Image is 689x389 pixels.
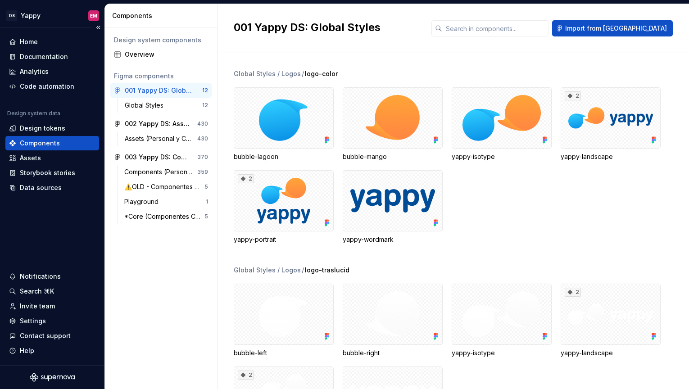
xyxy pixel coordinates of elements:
[112,11,213,20] div: Components
[5,181,99,195] a: Data sources
[30,373,75,382] svg: Supernova Logo
[125,86,192,95] div: 001 Yappy DS: Global Styles
[5,299,99,313] a: Invite team
[121,180,212,194] a: ⚠️OLD - Componentes Archivados (Personal y Comercial)5
[114,36,208,45] div: Design system components
[20,37,38,46] div: Home
[20,139,60,148] div: Components
[302,69,304,78] span: /
[452,348,552,357] div: yappy-isotype
[5,166,99,180] a: Storybook stories
[110,83,212,98] a: 001 Yappy DS: Global Styles12
[452,87,552,161] div: yappy-isotype
[452,152,552,161] div: yappy-isotype
[121,98,212,113] a: Global Styles12
[110,47,212,62] a: Overview
[343,348,443,357] div: bubble-right
[121,194,212,209] a: Playground1
[442,20,548,36] input: Search in components...
[20,168,75,177] div: Storybook stories
[7,110,60,117] div: Design system data
[5,79,99,94] a: Code automation
[204,183,208,190] div: 5
[110,150,212,164] a: 003 Yappy DS: Components370
[20,183,62,192] div: Data sources
[238,371,254,380] div: 2
[6,10,17,21] div: DS
[5,50,99,64] a: Documentation
[238,174,254,183] div: 2
[121,209,212,224] a: *Core (Componentes Compartidos)5
[234,170,334,244] div: 2yappy-portrait
[197,135,208,142] div: 430
[202,102,208,109] div: 12
[5,284,99,299] button: Search ⌘K
[20,287,54,296] div: Search ⌘K
[234,152,334,161] div: bubble-lagoon
[20,317,46,326] div: Settings
[125,134,197,143] div: Assets (Personal y Comercial)
[561,87,661,161] div: 2yappy-landscape
[561,348,661,357] div: yappy-landscape
[5,344,99,358] button: Help
[234,69,301,78] div: Global Styles / Logos
[234,266,301,275] div: Global Styles / Logos
[204,213,208,220] div: 5
[20,272,61,281] div: Notifications
[234,284,334,357] div: bubble-left
[5,151,99,165] a: Assets
[121,131,212,146] a: Assets (Personal y Comercial)430
[124,197,162,206] div: Playground
[5,64,99,79] a: Analytics
[343,235,443,244] div: yappy-wordmark
[21,11,41,20] div: Yappy
[552,20,673,36] button: Import from [GEOGRAPHIC_DATA]
[20,124,65,133] div: Design tokens
[125,153,192,162] div: 003 Yappy DS: Components
[202,87,208,94] div: 12
[124,167,197,176] div: Components (Personal y Comercial)
[114,72,208,81] div: Figma components
[90,12,97,19] div: EM
[20,154,41,163] div: Assets
[234,87,334,161] div: bubble-lagoon
[206,198,208,205] div: 1
[20,302,55,311] div: Invite team
[234,20,421,35] h2: 001 Yappy DS: Global Styles
[302,266,304,275] span: /
[5,136,99,150] a: Components
[110,117,212,131] a: 002 Yappy DS: Assets430
[343,284,443,357] div: bubble-right
[452,284,552,357] div: yappy-isotype
[125,119,192,128] div: 002 Yappy DS: Assets
[20,346,34,355] div: Help
[197,154,208,161] div: 370
[234,348,334,357] div: bubble-left
[124,182,204,191] div: ⚠️OLD - Componentes Archivados (Personal y Comercial)
[197,168,208,176] div: 359
[2,6,103,25] button: DSYappyEM
[305,266,349,275] span: logo-traslucid
[565,288,581,297] div: 2
[343,170,443,244] div: yappy-wordmark
[20,331,71,340] div: Contact support
[20,52,68,61] div: Documentation
[561,152,661,161] div: yappy-landscape
[343,152,443,161] div: bubble-mango
[125,101,167,110] div: Global Styles
[5,121,99,136] a: Design tokens
[5,329,99,343] button: Contact support
[92,21,104,34] button: Collapse sidebar
[565,24,667,33] span: Import from [GEOGRAPHIC_DATA]
[20,67,49,76] div: Analytics
[5,314,99,328] a: Settings
[343,87,443,161] div: bubble-mango
[561,284,661,357] div: 2yappy-landscape
[565,91,581,100] div: 2
[197,120,208,127] div: 430
[234,235,334,244] div: yappy-portrait
[125,50,208,59] div: Overview
[20,82,74,91] div: Code automation
[305,69,338,78] span: logo-color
